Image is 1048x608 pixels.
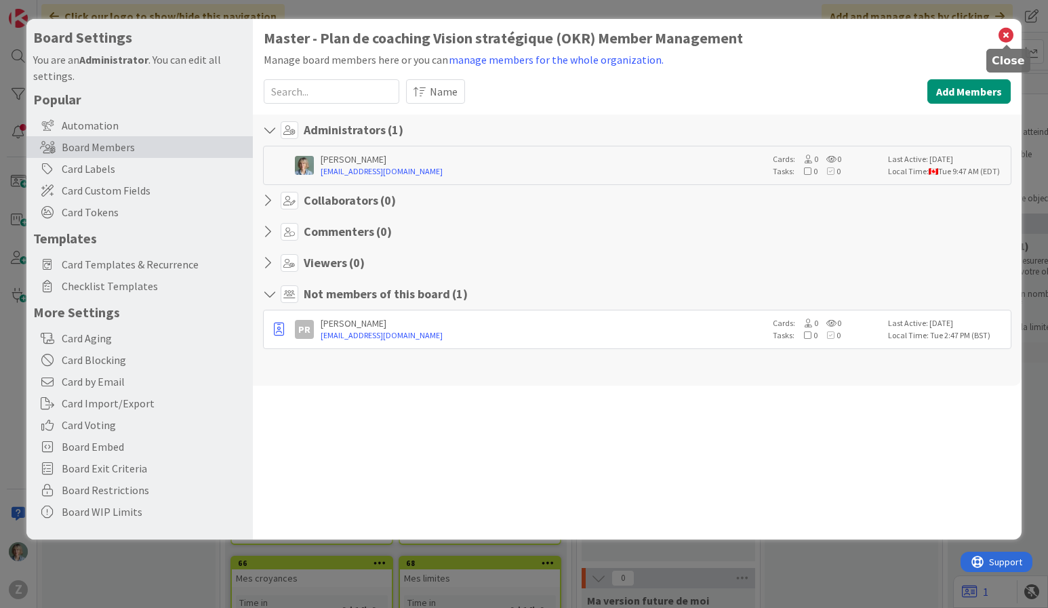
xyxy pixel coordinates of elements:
img: ca.png [929,168,938,175]
div: Tasks: [773,165,881,178]
h5: Popular [33,91,246,108]
div: [PERSON_NAME] [321,153,767,165]
span: 0 [794,330,818,340]
button: Add Members [927,79,1011,104]
h1: Master - Plan de coaching Vision stratégique (OKR) Member Management [264,30,1011,47]
span: 0 [818,318,841,328]
span: Card Templates & Recurrence [62,256,246,272]
span: Board Embed [62,439,246,455]
span: Card by Email [62,373,246,390]
span: Checklist Templates [62,278,246,294]
div: Card Labels [26,158,253,180]
div: Last Active: [DATE] [888,153,1007,165]
div: Card Import/Export [26,392,253,414]
span: Card Tokens [62,204,246,220]
div: Tasks: [773,329,881,342]
span: 0 [794,166,818,176]
span: ( 0 ) [376,224,392,239]
span: ( 0 ) [380,192,396,208]
span: Card Custom Fields [62,182,246,199]
h4: Viewers [304,256,365,270]
div: Cards: [773,317,881,329]
h5: Templates [33,230,246,247]
button: Name [406,79,465,104]
h4: Commenters [304,224,392,239]
h5: More Settings [33,304,246,321]
h4: Administrators [304,123,403,138]
div: Cards: [773,153,881,165]
div: PR [295,320,314,339]
span: Name [430,83,458,100]
div: You are an . You can edit all settings. [33,52,246,84]
span: 0 [818,330,841,340]
h4: Not members of this board [304,287,468,302]
button: manage members for the whole organization. [448,51,664,68]
h5: Close [992,54,1025,67]
span: 0 [795,154,818,164]
span: 0 [818,166,841,176]
h4: Board Settings [33,29,246,46]
div: Local Time: Tue 2:47 PM (BST) [888,329,1007,342]
span: Card Voting [62,417,246,433]
span: ( 0 ) [349,255,365,270]
input: Search... [264,79,399,104]
a: [EMAIL_ADDRESS][DOMAIN_NAME] [321,329,767,342]
h4: Collaborators [304,193,396,208]
span: 0 [818,154,841,164]
span: Support [28,2,62,18]
span: Board Exit Criteria [62,460,246,477]
span: ( 1 ) [388,122,403,138]
div: Card Aging [26,327,253,349]
b: Administrator [79,53,148,66]
div: Local Time: Tue 9:47 AM (EDT) [888,165,1007,178]
img: ZL [295,156,314,175]
a: [EMAIL_ADDRESS][DOMAIN_NAME] [321,165,767,178]
div: [PERSON_NAME] [321,317,767,329]
div: Last Active: [DATE] [888,317,1007,329]
div: Automation [26,115,253,136]
div: Board WIP Limits [26,501,253,523]
div: Manage board members here or you can [264,51,1011,68]
span: ( 1 ) [452,286,468,302]
div: Board Members [26,136,253,158]
span: Board Restrictions [62,482,246,498]
span: 0 [795,318,818,328]
div: Card Blocking [26,349,253,371]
